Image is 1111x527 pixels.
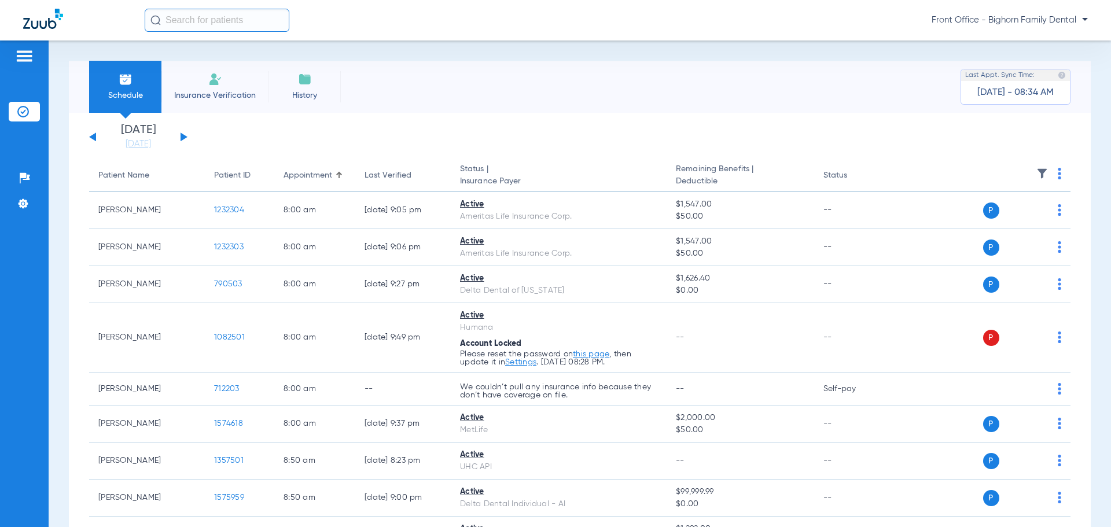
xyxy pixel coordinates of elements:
div: Active [460,272,657,285]
div: Patient Name [98,169,149,182]
th: Status [814,160,892,192]
span: P [983,490,999,506]
span: $50.00 [676,248,804,260]
td: [DATE] 8:23 PM [355,443,451,480]
td: -- [814,480,892,517]
span: 1574618 [214,419,243,428]
td: 8:00 AM [274,192,355,229]
span: Last Appt. Sync Time: [965,69,1035,81]
td: 8:00 AM [274,266,355,303]
td: -- [814,406,892,443]
p: We couldn’t pull any insurance info because they don’t have coverage on file. [460,383,657,399]
span: Insurance Payer [460,175,657,187]
div: Active [460,449,657,461]
div: Active [460,412,657,424]
td: [PERSON_NAME] [89,303,205,373]
td: [PERSON_NAME] [89,406,205,443]
img: group-dot-blue.svg [1058,418,1061,429]
td: -- [814,443,892,480]
span: $0.00 [676,285,804,297]
div: Ameritas Life Insurance Corp. [460,248,657,260]
img: hamburger-icon [15,49,34,63]
td: 8:50 AM [274,480,355,517]
span: Account Locked [460,340,522,348]
td: [PERSON_NAME] [89,480,205,517]
span: $2,000.00 [676,412,804,424]
td: -- [814,229,892,266]
span: -- [676,456,685,465]
span: 1575959 [214,493,244,502]
span: 1232303 [214,243,244,251]
span: $50.00 [676,424,804,436]
td: [DATE] 9:37 PM [355,406,451,443]
td: [PERSON_NAME] [89,229,205,266]
span: $99,999.99 [676,486,804,498]
div: Delta Dental of [US_STATE] [460,285,657,297]
span: 1357501 [214,456,244,465]
span: 1232304 [214,206,244,214]
span: P [983,277,999,293]
td: [DATE] 9:27 PM [355,266,451,303]
td: [DATE] 9:49 PM [355,303,451,373]
div: Active [460,198,657,211]
div: MetLife [460,424,657,436]
img: group-dot-blue.svg [1058,168,1061,179]
td: [PERSON_NAME] [89,266,205,303]
span: $1,547.00 [676,235,804,248]
td: [DATE] 9:06 PM [355,229,451,266]
span: P [983,239,999,256]
img: last sync help info [1058,71,1066,79]
span: Schedule [98,90,153,101]
td: [PERSON_NAME] [89,443,205,480]
img: Schedule [119,72,133,86]
input: Search for patients [145,9,289,32]
img: History [298,72,312,86]
td: -- [814,303,892,373]
span: P [983,330,999,346]
a: [DATE] [104,138,173,150]
td: Self-pay [814,373,892,406]
div: UHC API [460,461,657,473]
th: Status | [451,160,667,192]
span: Front Office - Bighorn Family Dental [932,14,1088,26]
img: group-dot-blue.svg [1058,241,1061,253]
p: Please reset the password on , then update it in . [DATE] 08:28 PM. [460,350,657,366]
div: Ameritas Life Insurance Corp. [460,211,657,223]
iframe: Chat Widget [1053,471,1111,527]
span: $50.00 [676,211,804,223]
img: Search Icon [150,15,161,25]
img: Manual Insurance Verification [208,72,222,86]
span: -- [676,333,685,341]
span: 790503 [214,280,242,288]
img: group-dot-blue.svg [1058,455,1061,466]
img: group-dot-blue.svg [1058,204,1061,216]
td: [DATE] 9:05 PM [355,192,451,229]
img: group-dot-blue.svg [1058,278,1061,290]
span: $1,547.00 [676,198,804,211]
span: [DATE] - 08:34 AM [977,87,1054,98]
li: [DATE] [104,124,173,150]
td: 8:50 AM [274,443,355,480]
div: Appointment [284,169,332,182]
div: Humana [460,322,657,334]
div: Patient ID [214,169,265,182]
td: -- [355,373,451,406]
td: 8:00 AM [274,303,355,373]
div: Patient Name [98,169,196,182]
td: [PERSON_NAME] [89,373,205,406]
td: -- [814,266,892,303]
img: group-dot-blue.svg [1058,331,1061,343]
div: Last Verified [365,169,411,182]
div: Active [460,309,657,322]
td: 8:00 AM [274,229,355,266]
td: -- [814,192,892,229]
img: group-dot-blue.svg [1058,383,1061,395]
span: $1,626.40 [676,272,804,285]
td: [DATE] 9:00 PM [355,480,451,517]
div: Active [460,486,657,498]
div: Appointment [284,169,346,182]
span: History [277,90,332,101]
span: P [983,453,999,469]
span: Insurance Verification [170,90,260,101]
